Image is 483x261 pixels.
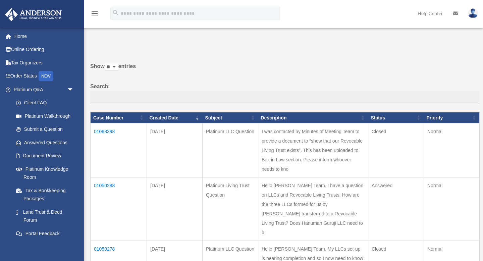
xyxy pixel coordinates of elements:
a: Platinum Walkthrough [9,109,80,123]
i: search [112,9,119,16]
label: Search: [90,82,480,104]
i: menu [91,9,99,17]
td: Platinum Living Trust Question [202,177,258,241]
select: Showentries [105,63,118,71]
a: menu [91,12,99,17]
th: Status: activate to sort column ascending [368,112,424,123]
a: Platinum Q&Aarrow_drop_down [5,83,80,96]
span: arrow_drop_down [67,83,80,97]
th: Priority: activate to sort column ascending [424,112,479,123]
a: Document Review [9,149,80,163]
td: Closed [368,123,424,177]
td: Normal [424,123,479,177]
a: Tax & Bookkeeping Packages [9,184,80,205]
a: Order StatusNEW [5,69,84,83]
a: Land Trust & Deed Forum [9,205,80,227]
a: Online Ordering [5,43,84,56]
td: Answered [368,177,424,241]
td: Normal [424,177,479,241]
td: Platinum LLC Question [202,123,258,177]
a: Home [5,30,84,43]
a: Platinum Knowledge Room [9,162,80,184]
td: 01068398 [91,123,147,177]
a: Submit a Question [9,123,80,136]
td: [DATE] [147,177,203,241]
th: Subject: activate to sort column ascending [202,112,258,123]
th: Case Number: activate to sort column ascending [91,112,147,123]
img: User Pic [468,8,478,18]
td: 01050288 [91,177,147,241]
a: Tax Organizers [5,56,84,69]
label: Show entries [90,62,480,78]
td: Hello [PERSON_NAME] Team. I have a question on LLCs and Revocable Living Trusts. How are the thre... [258,177,368,241]
div: NEW [39,71,53,81]
td: I was contacted by Minutes of Meeting Team to provide a document to “show that our Revocable Livi... [258,123,368,177]
img: Anderson Advisors Platinum Portal [3,8,64,21]
input: Search: [90,91,480,104]
th: Description: activate to sort column ascending [258,112,368,123]
td: [DATE] [147,123,203,177]
a: Client FAQ [9,96,80,110]
th: Created Date: activate to sort column ascending [147,112,203,123]
a: Answered Questions [9,136,77,149]
a: Portal Feedback [9,227,80,240]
